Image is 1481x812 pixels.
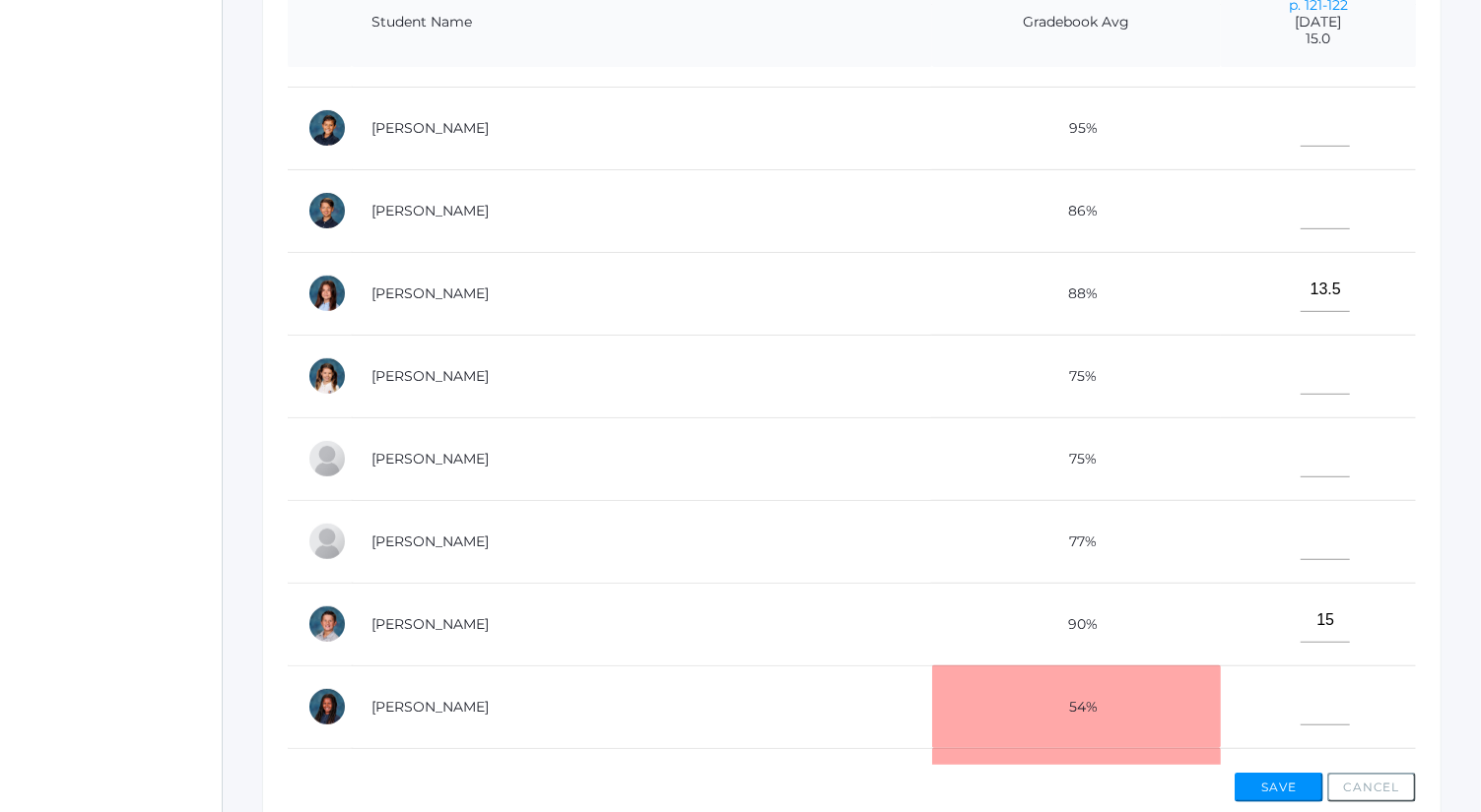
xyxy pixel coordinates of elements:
[307,356,347,396] div: Ceylee Ekdahl
[307,439,347,478] div: Pauline Harris
[932,417,1221,500] td: 75%
[371,284,489,302] a: [PERSON_NAME]
[371,202,489,219] a: [PERSON_NAME]
[307,604,347,644] div: Levi Herrera
[932,87,1221,169] td: 95%
[1327,773,1416,802] button: Cancel
[307,687,347,726] div: Norah Hosking
[371,119,489,137] a: [PERSON_NAME]
[932,169,1221,252] td: 86%
[371,450,489,468] a: [PERSON_NAME]
[371,615,489,633] a: [PERSON_NAME]
[932,252,1221,335] td: 88%
[307,274,347,313] div: Kadyn Ehrlich
[307,522,347,561] div: Eli Henry
[371,367,489,385] a: [PERSON_NAME]
[371,532,489,550] a: [PERSON_NAME]
[932,500,1221,583] td: 77%
[1241,14,1396,31] span: [DATE]
[932,583,1221,665] td: 90%
[932,665,1221,748] td: 54%
[371,698,489,716] a: [PERSON_NAME]
[1235,773,1323,802] button: Save
[1241,31,1396,47] span: 15.0
[307,108,347,148] div: Gunnar Carey
[307,191,347,230] div: Levi Dailey-Langin
[932,335,1221,417] td: 75%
